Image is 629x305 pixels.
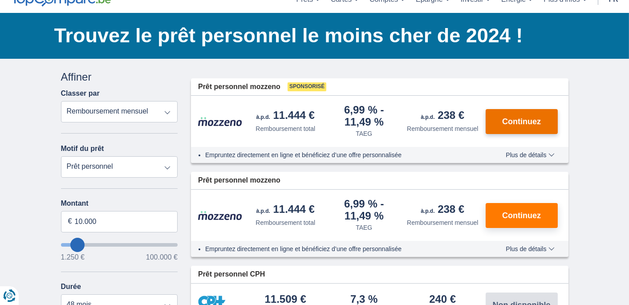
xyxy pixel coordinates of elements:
[506,246,554,252] span: Plus de détails
[502,211,541,220] span: Continuez
[256,110,315,122] div: 11.444 €
[61,243,178,247] input: wantToBorrow
[256,218,315,227] div: Remboursement total
[329,199,400,221] div: 6,99 %
[61,145,104,153] label: Motif du prêt
[146,254,178,261] span: 100.000 €
[329,105,400,127] div: 6,99 %
[421,110,464,122] div: 238 €
[356,129,372,138] div: TAEG
[506,152,554,158] span: Plus de détails
[61,254,85,261] span: 1.250 €
[256,204,315,216] div: 11.444 €
[421,204,464,216] div: 238 €
[61,199,178,207] label: Montant
[486,203,558,228] button: Continuez
[198,82,280,92] span: Prêt personnel mozzeno
[198,269,265,280] span: Prêt personnel CPH
[499,245,561,252] button: Plus de détails
[407,124,478,133] div: Remboursement mensuel
[61,69,178,85] div: Affiner
[61,283,81,291] label: Durée
[61,89,100,98] label: Classer par
[54,22,568,49] h1: Trouvez le prêt personnel le moins cher de 2024 !
[502,118,541,126] span: Continuez
[407,218,478,227] div: Remboursement mensuel
[356,223,372,232] div: TAEG
[486,109,558,134] button: Continuez
[198,211,243,220] img: pret personnel Mozzeno
[198,117,243,126] img: pret personnel Mozzeno
[205,244,480,253] li: Empruntez directement en ligne et bénéficiez d’une offre personnalisée
[68,216,72,227] span: €
[256,124,315,133] div: Remboursement total
[198,175,280,186] span: Prêt personnel mozzeno
[499,151,561,159] button: Plus de détails
[205,150,480,159] li: Empruntez directement en ligne et bénéficiez d’une offre personnalisée
[288,82,326,91] span: Sponsorisé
